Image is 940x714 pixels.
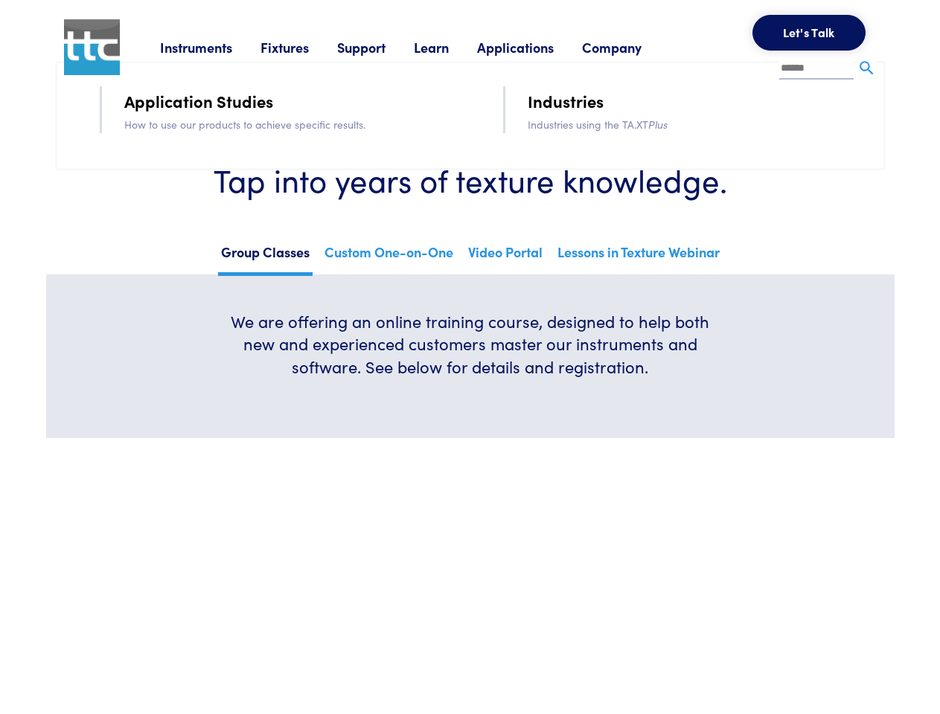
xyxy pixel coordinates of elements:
a: Company [582,38,670,57]
button: Let's Talk [752,15,866,51]
i: Plus [648,117,668,132]
p: Industries using the TA.XT [528,116,865,132]
h1: Tap into years of texture knowledge. [91,160,850,199]
a: Group Classes [218,239,313,276]
a: Lessons in Texture Webinar [554,239,723,272]
a: Industries [528,88,604,114]
a: Custom One-on-One [322,239,456,272]
h6: We are offering an online training course, designed to help both new and experienced customers ma... [220,310,720,379]
a: Applications [477,38,582,57]
a: Instruments [160,38,260,57]
a: Learn [414,38,477,57]
a: Video Portal [465,239,546,272]
p: How to use our products to achieve specific results. [124,116,461,132]
img: ttc_logo_1x1_v1.0.png [64,19,120,75]
a: Support [337,38,414,57]
a: Fixtures [260,38,337,57]
a: Application Studies [124,88,273,114]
